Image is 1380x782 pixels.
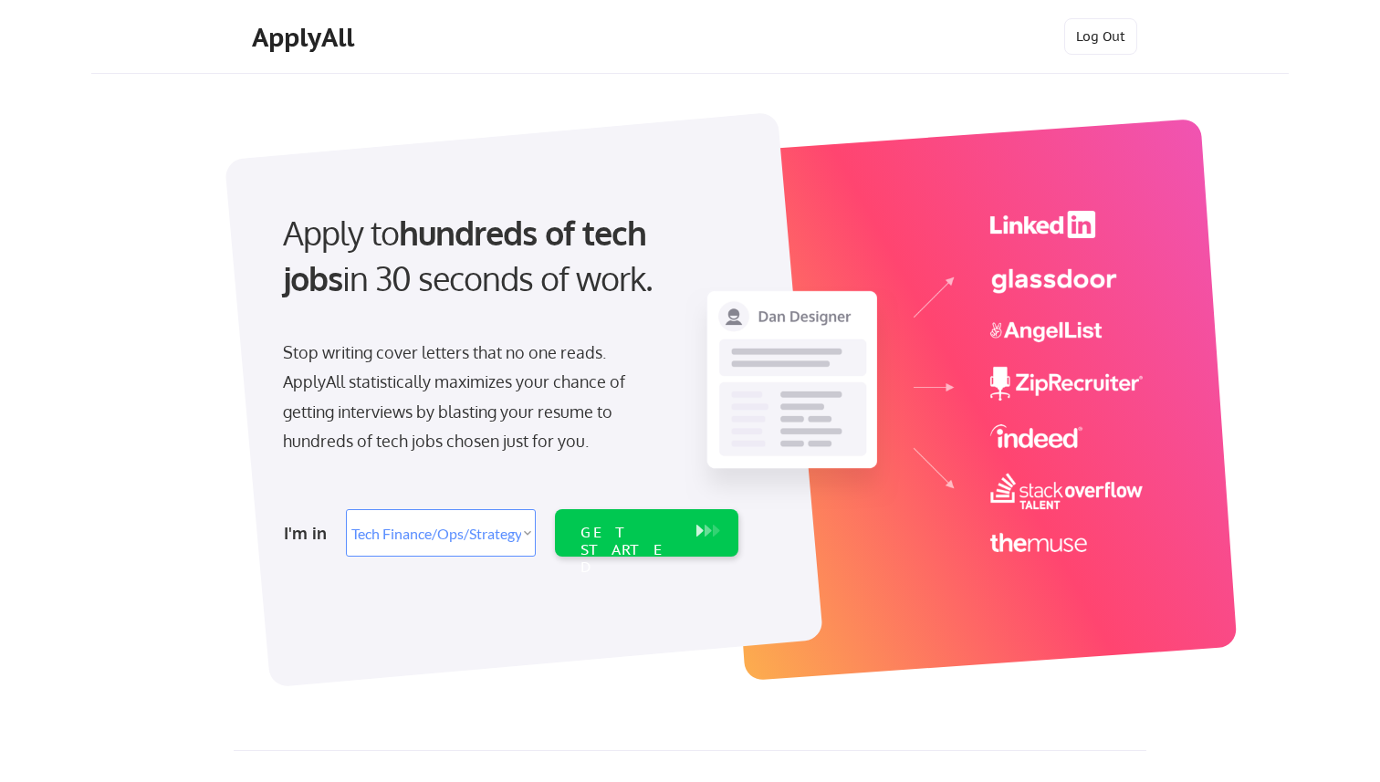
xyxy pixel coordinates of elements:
[284,518,335,547] div: I'm in
[283,338,658,456] div: Stop writing cover letters that no one reads. ApplyAll statistically maximizes your chance of get...
[283,212,654,298] strong: hundreds of tech jobs
[580,524,678,577] div: GET STARTED
[252,22,360,53] div: ApplyAll
[283,210,731,302] div: Apply to in 30 seconds of work.
[1064,18,1137,55] button: Log Out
